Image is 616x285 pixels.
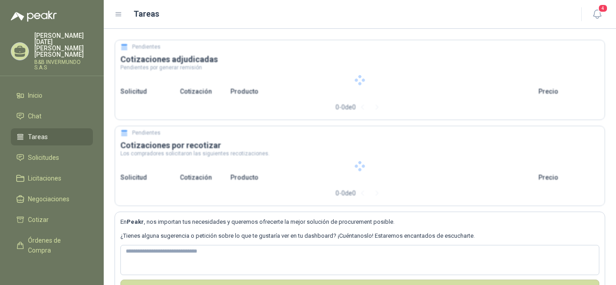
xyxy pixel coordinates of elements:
a: Licitaciones [11,170,93,187]
a: Solicitudes [11,149,93,166]
p: B&B INVERMUNDO S.A.S [34,59,93,70]
a: Cotizar [11,211,93,228]
img: Logo peakr [11,11,57,22]
span: Inicio [28,90,42,100]
a: Chat [11,108,93,125]
p: En , nos importan tus necesidades y queremos ofrecerte la mejor solución de procurement posible. [120,217,599,226]
a: Tareas [11,128,93,145]
b: Peakr [127,218,144,225]
span: Cotizar [28,215,49,225]
span: Órdenes de Compra [28,235,84,255]
span: Negociaciones [28,194,69,204]
span: Tareas [28,132,48,142]
p: [PERSON_NAME][DATE] [PERSON_NAME] [PERSON_NAME] [34,32,93,58]
a: Negociaciones [11,190,93,208]
a: Órdenes de Compra [11,232,93,259]
a: Remisiones [11,262,93,280]
h1: Tareas [133,8,159,20]
span: Solicitudes [28,153,59,163]
p: ¿Tienes alguna sugerencia o petición sobre lo que te gustaría ver en tu dashboard? ¡Cuéntanoslo! ... [120,231,599,240]
span: Licitaciones [28,173,61,183]
button: 4 [589,6,605,23]
span: Chat [28,111,41,121]
span: 4 [598,4,608,13]
a: Inicio [11,87,93,104]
